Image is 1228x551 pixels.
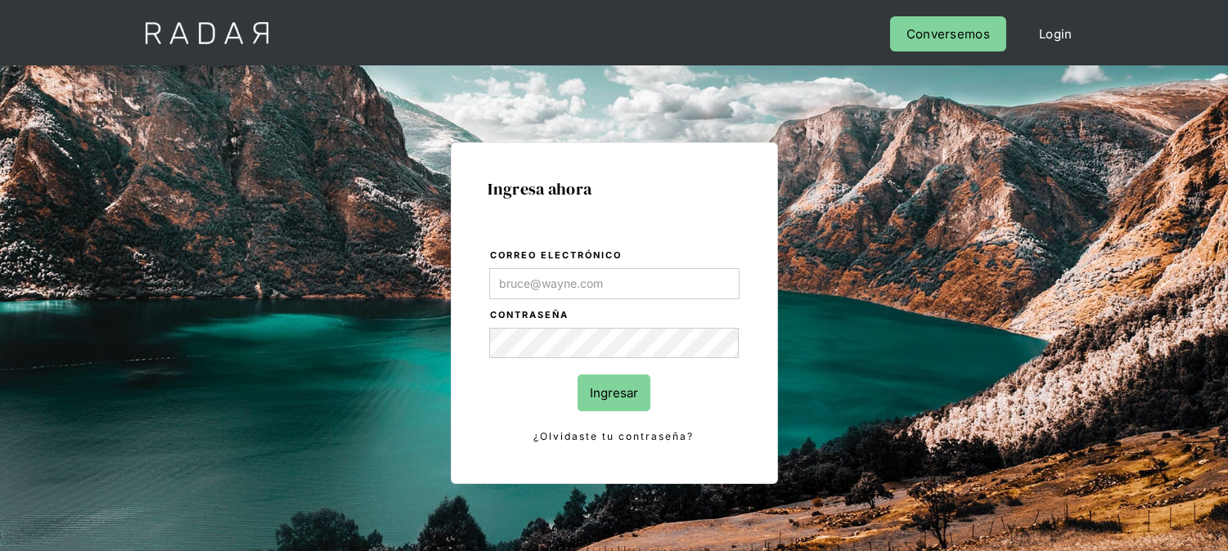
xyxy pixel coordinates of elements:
[578,374,650,411] input: Ingresar
[890,16,1006,52] a: Conversemos
[491,307,740,324] label: Contraseña
[489,268,740,299] input: bruce@wayne.com
[1023,16,1089,52] a: Login
[488,180,740,198] h1: Ingresa ahora
[488,247,740,446] form: Login Form
[491,248,740,264] label: Correo electrónico
[489,428,740,446] a: ¿Olvidaste tu contraseña?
